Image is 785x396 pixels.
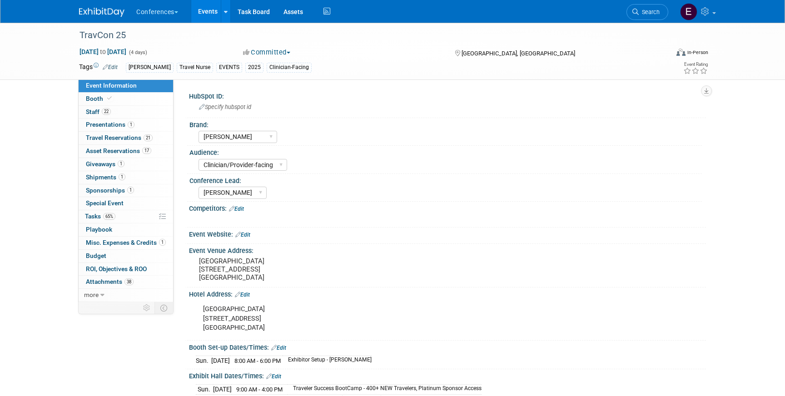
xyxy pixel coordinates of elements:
[235,232,250,238] a: Edit
[79,210,173,223] a: Tasks65%
[124,278,134,285] span: 38
[683,62,708,67] div: Event Rating
[213,385,232,395] td: [DATE]
[177,63,213,72] div: Travel Nurse
[687,49,708,56] div: In-Person
[86,239,166,246] span: Misc. Expenses & Credits
[240,48,294,57] button: Committed
[79,289,173,302] a: more
[86,160,124,168] span: Giveaways
[103,64,118,70] a: Edit
[211,356,230,366] td: [DATE]
[79,276,173,288] a: Attachments38
[79,197,173,210] a: Special Event
[79,184,173,197] a: Sponsorships1
[118,160,124,167] span: 1
[79,79,173,92] a: Event Information
[283,356,372,366] td: Exhibitor Setup - [PERSON_NAME]
[234,357,281,364] span: 8:00 AM - 6:00 PM
[245,63,263,72] div: 2025
[266,373,281,380] a: Edit
[189,118,702,129] div: Brand:
[144,134,153,141] span: 21
[199,104,251,110] span: Specify hubspot id
[86,121,134,128] span: Presentations
[86,108,111,115] span: Staff
[142,147,151,154] span: 17
[267,63,312,72] div: Clinician-Facing
[79,237,173,249] a: Misc. Expenses & Credits1
[79,106,173,119] a: Staff22
[639,9,660,15] span: Search
[288,385,482,395] td: Traveler Success BootCamp - 400+ NEW Travelers, Platinum Sponsor Access
[79,8,124,17] img: ExhibitDay
[127,187,134,193] span: 1
[79,158,173,171] a: Giveaways1
[76,27,655,44] div: TravCon 25
[86,226,112,233] span: Playbook
[86,199,124,207] span: Special Event
[189,228,706,239] div: Event Website:
[196,356,211,366] td: Sun.
[236,386,283,393] span: 9:00 AM - 4:00 PM
[86,187,134,194] span: Sponsorships
[155,302,174,314] td: Toggle Event Tabs
[680,3,697,20] img: Erin Anderson
[189,287,706,299] div: Hotel Address:
[79,62,118,73] td: Tags
[85,213,115,220] span: Tasks
[235,292,250,298] a: Edit
[197,300,606,337] div: [GEOGRAPHIC_DATA] [STREET_ADDRESS] [GEOGRAPHIC_DATA]
[79,119,173,131] a: Presentations1
[119,173,125,180] span: 1
[189,202,706,213] div: Competitors:
[84,291,99,298] span: more
[107,96,112,101] i: Booth reservation complete
[189,244,706,255] div: Event Venue Address:
[86,173,125,181] span: Shipments
[99,48,107,55] span: to
[79,132,173,144] a: Travel Reservations21
[102,108,111,115] span: 22
[79,48,127,56] span: [DATE] [DATE]
[79,263,173,276] a: ROI, Objectives & ROO
[189,341,706,352] div: Booth Set-up Dates/Times:
[128,121,134,128] span: 1
[86,278,134,285] span: Attachments
[126,63,174,72] div: [PERSON_NAME]
[79,145,173,158] a: Asset Reservations17
[462,50,575,57] span: [GEOGRAPHIC_DATA], [GEOGRAPHIC_DATA]
[196,385,213,395] td: Sun.
[189,369,706,381] div: Exhibit Hall Dates/Times:
[86,95,114,102] span: Booth
[615,47,708,61] div: Event Format
[189,146,702,157] div: Audience:
[86,134,153,141] span: Travel Reservations
[86,82,137,89] span: Event Information
[103,213,115,220] span: 65%
[79,171,173,184] a: Shipments1
[271,345,286,351] a: Edit
[79,223,173,236] a: Playbook
[79,93,173,105] a: Booth
[86,147,151,154] span: Asset Reservations
[86,252,106,259] span: Budget
[216,63,242,72] div: EVENTS
[86,265,147,272] span: ROI, Objectives & ROO
[189,174,702,185] div: Conference Lead:
[676,49,686,56] img: Format-Inperson.png
[189,89,706,101] div: HubSpot ID:
[159,239,166,246] span: 1
[128,49,147,55] span: (4 days)
[229,206,244,212] a: Edit
[626,4,668,20] a: Search
[79,250,173,262] a: Budget
[199,257,394,282] pre: [GEOGRAPHIC_DATA] [STREET_ADDRESS] [GEOGRAPHIC_DATA]
[139,302,155,314] td: Personalize Event Tab Strip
